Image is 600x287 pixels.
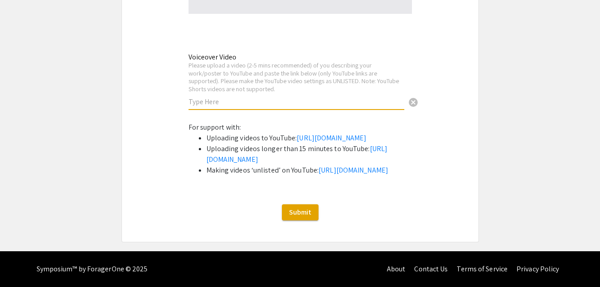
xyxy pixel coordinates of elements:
button: Submit [282,204,319,220]
a: [URL][DOMAIN_NAME] [297,133,366,143]
span: For support with: [189,122,241,132]
a: [URL][DOMAIN_NAME] [319,165,388,175]
span: Submit [289,207,311,217]
a: Privacy Policy [516,264,559,274]
a: Terms of Service [457,264,508,274]
iframe: Chat [7,247,38,280]
li: Making videos ‘unlisted’ on YouTube: [206,165,412,176]
mat-label: Voiceover Video [189,52,236,62]
a: About [387,264,406,274]
div: Symposium™ by ForagerOne © 2025 [37,251,148,287]
button: Clear [404,93,422,111]
span: cancel [408,97,419,108]
input: Type Here [189,97,404,106]
li: Uploading videos longer than 15 minutes to YouTube: [206,143,412,165]
li: Uploading videos to YouTube: [206,133,412,143]
a: Contact Us [414,264,448,274]
div: Please upload a video (2-5 mins recommended) of you describing your work/poster to YouTube and pa... [189,61,404,93]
